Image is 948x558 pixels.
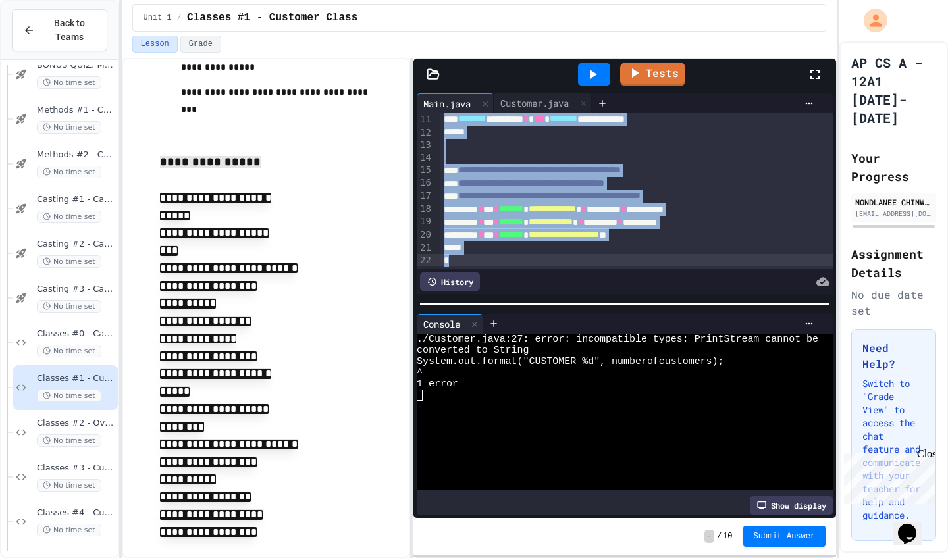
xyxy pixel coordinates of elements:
span: No time set [37,76,101,89]
div: 17 [417,190,433,203]
div: Customer.java [494,96,575,110]
div: 14 [417,151,433,164]
div: My Account [850,5,891,36]
span: No time set [37,390,101,402]
button: Lesson [132,36,178,53]
span: No time set [37,300,101,313]
span: No time set [37,345,101,357]
p: Switch to "Grade View" to access the chat feature and communicate with your teacher for help and ... [862,377,925,522]
button: Grade [180,36,221,53]
span: No time set [37,166,101,178]
h2: Assignment Details [851,245,936,282]
div: 20 [417,228,433,241]
div: NONDLANEE CHINWIRATCHAI [855,196,932,208]
span: ^ [417,367,423,378]
span: Methods #1 - Calling a Non-void Method [37,105,115,116]
div: 18 [417,203,433,216]
span: Classes #2 - Override .toString() Car2.java [37,418,115,429]
span: No time set [37,255,101,268]
div: 11 [417,113,433,126]
span: Casting #1 - Casting and Ranges of Variables [37,194,115,205]
button: Back to Teams [12,9,107,51]
h3: Need Help? [862,340,925,372]
div: 21 [417,241,433,254]
span: Back to Teams [43,16,96,44]
div: 22 [417,254,433,266]
span: 1 error [417,378,458,390]
span: Classes #4 - Customer Validation [37,507,115,519]
div: No due date set [851,287,936,318]
div: History [420,272,480,291]
div: 15 [417,164,433,177]
span: converted to String [417,345,529,356]
div: 12 [417,126,433,139]
span: Methods #2 - Calling a Non-void Method [37,149,115,161]
h2: Your Progress [851,149,936,186]
span: Submit Answer [754,531,816,542]
div: Customer.java [494,93,592,113]
span: Casting #3 - Casting and Ranges of Variables [37,284,115,295]
span: No time set [37,524,101,536]
span: / [717,531,722,542]
span: Classes #0 - Car class [37,328,115,340]
span: No time set [37,434,101,447]
span: System.out.format("CUSTOMER %d", numberofcustomers); [417,356,724,367]
div: Show display [750,496,833,515]
span: - [704,530,714,543]
span: Casting #2 - Casting and Ranges of Variables [37,239,115,250]
div: [EMAIL_ADDRESS][DOMAIN_NAME] [855,209,932,218]
h1: AP CS A - 12A1 [DATE]-[DATE] [851,53,936,127]
div: Console [417,317,467,331]
div: 19 [417,215,433,228]
div: Chat with us now!Close [5,5,91,84]
span: 10 [723,531,732,542]
span: Classes #1 - Customer Class [37,373,115,384]
span: No time set [37,211,101,223]
div: Main.java [417,93,494,113]
button: Submit Answer [743,526,826,547]
span: Unit 1 [144,13,172,23]
a: Tests [620,63,685,86]
span: Classes #3 - Customer.getInitials() [37,463,115,474]
span: / [177,13,182,23]
span: ./Customer.java:27: error: incompatible types: PrintStream cannot be [417,334,818,345]
iframe: chat widget [893,505,935,545]
iframe: chat widget [839,448,935,504]
div: 16 [417,176,433,190]
span: BONUS QUIZ: Modulus [37,60,115,71]
div: Console [417,314,483,334]
div: 13 [417,139,433,151]
span: No time set [37,479,101,492]
div: Main.java [417,97,477,111]
span: Classes #1 - Customer Class [187,10,357,26]
span: No time set [37,121,101,134]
